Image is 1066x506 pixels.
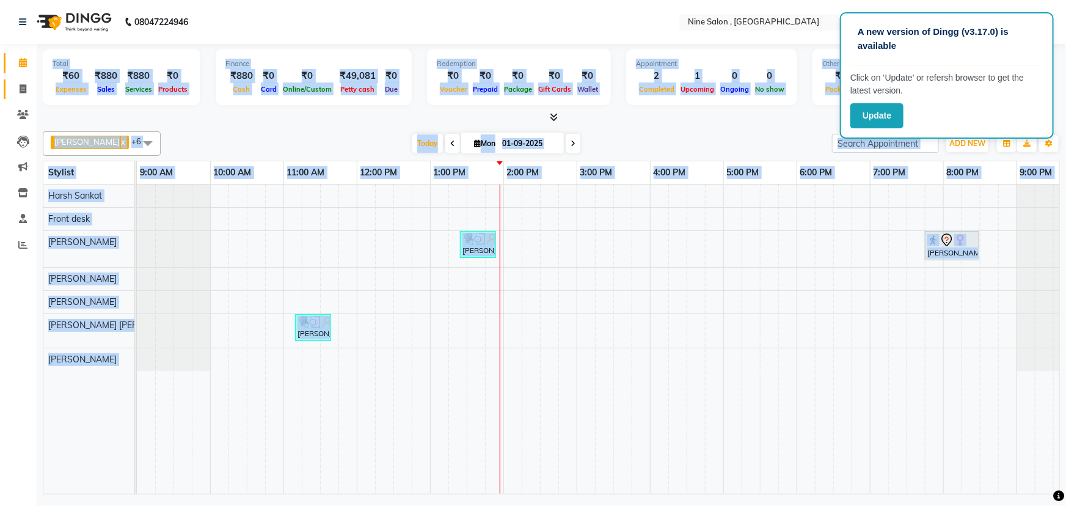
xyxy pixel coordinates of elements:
[382,85,401,94] span: Due
[504,164,542,182] a: 2:00 PM
[858,25,1036,53] p: A new version of Dingg (v3.17.0) is available
[230,85,254,94] span: Cash
[822,85,860,94] span: Packages
[412,134,443,153] span: Today
[48,237,117,248] span: [PERSON_NAME]
[131,136,150,146] span: +6
[535,69,574,83] div: ₹0
[122,85,155,94] span: Services
[946,135,988,152] button: ADD NEW
[470,85,501,94] span: Prepaid
[155,85,191,94] span: Products
[357,164,401,182] a: 12:00 PM
[94,85,118,94] span: Sales
[577,164,616,182] a: 3:00 PM
[431,164,469,182] a: 1:00 PM
[48,354,117,365] span: [PERSON_NAME]
[54,137,120,147] span: [PERSON_NAME]
[501,85,535,94] span: Package
[724,164,762,182] a: 5:00 PM
[155,69,191,83] div: ₹0
[501,69,535,83] div: ₹0
[280,69,335,83] div: ₹0
[717,69,752,83] div: 0
[53,85,90,94] span: Expenses
[120,137,125,147] a: x
[53,69,90,83] div: ₹60
[296,316,330,339] div: [PERSON_NAME], TK02, 11:10 AM-11:40 AM, Hair Essentials - Hair Wash & Blast Dry (₹550)
[535,85,574,94] span: Gift Cards
[636,69,677,83] div: 2
[471,139,498,148] span: Mon
[850,71,1043,97] p: Click on ‘Update’ or refersh browser to get the latest version.
[437,59,601,69] div: Redemption
[832,134,939,153] input: Search Appointment
[48,190,102,201] span: Harsh Sankat
[574,85,601,94] span: Wallet
[636,85,677,94] span: Completed
[437,85,470,94] span: Voucher
[48,213,90,224] span: Front desk
[717,85,752,94] span: Ongoing
[949,139,985,148] span: ADD NEW
[338,85,378,94] span: Petty cash
[498,134,560,153] input: 2025-09-01
[677,85,717,94] span: Upcoming
[381,69,402,83] div: ₹0
[752,85,787,94] span: No show
[461,233,495,256] div: [PERSON_NAME], TK03, 01:25 PM-01:55 PM, Hair Essentials - Hair Wash & Blast Dry (₹550)
[871,164,909,182] a: 7:00 PM
[48,296,117,307] span: [PERSON_NAME]
[225,69,258,83] div: ₹880
[926,233,978,258] div: [PERSON_NAME], TK01, 07:45 PM-08:30 PM, Haircuts (Includes Hair Wash + Blast Dry) - Senior Stylis...
[636,59,787,69] div: Appointment
[822,69,860,83] div: ₹0
[53,59,191,69] div: Total
[944,164,982,182] a: 8:00 PM
[137,164,176,182] a: 9:00 AM
[211,164,255,182] a: 10:00 AM
[651,164,689,182] a: 4:00 PM
[48,167,74,178] span: Stylist
[258,85,280,94] span: Card
[677,69,717,83] div: 1
[797,164,836,182] a: 6:00 PM
[822,59,1020,69] div: Other sales
[752,69,787,83] div: 0
[48,320,188,331] span: [PERSON_NAME] [PERSON_NAME]
[31,5,115,39] img: logo
[48,273,117,284] span: [PERSON_NAME]
[574,69,601,83] div: ₹0
[258,69,280,83] div: ₹0
[90,69,122,83] div: ₹880
[850,103,904,128] button: Update
[470,69,501,83] div: ₹0
[225,59,402,69] div: Finance
[335,69,381,83] div: ₹49,081
[134,5,188,39] b: 08047224946
[280,85,335,94] span: Online/Custom
[1017,164,1056,182] a: 9:00 PM
[122,69,155,83] div: ₹880
[437,69,470,83] div: ₹0
[284,164,328,182] a: 11:00 AM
